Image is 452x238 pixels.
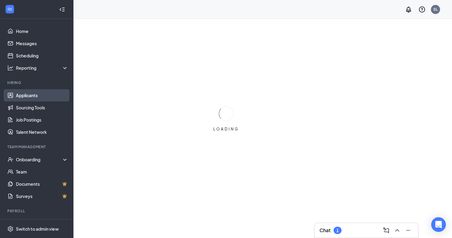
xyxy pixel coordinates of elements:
[433,7,438,12] div: SL
[211,126,241,132] div: LOADING
[405,227,412,234] svg: Minimize
[319,227,331,234] h3: Chat
[7,80,67,85] div: Hiring
[394,227,401,234] svg: ChevronUp
[403,225,413,235] button: Minimize
[16,156,63,163] div: Onboarding
[16,178,68,190] a: DocumentsCrown
[59,6,65,13] svg: Collapse
[7,6,13,12] svg: WorkstreamLogo
[7,65,13,71] svg: Analysis
[16,89,68,101] a: Applicants
[16,226,59,232] div: Switch to admin view
[336,228,339,233] div: 1
[16,126,68,138] a: Talent Network
[7,226,13,232] svg: Settings
[16,25,68,37] a: Home
[7,144,67,149] div: Team Management
[431,217,446,232] div: Open Intercom Messenger
[383,227,390,234] svg: ComposeMessage
[16,65,69,71] div: Reporting
[16,49,68,62] a: Scheduling
[16,166,68,178] a: Team
[381,225,391,235] button: ComposeMessage
[16,190,68,202] a: SurveysCrown
[16,218,68,230] a: PayrollCrown
[7,208,67,214] div: Payroll
[418,6,426,13] svg: QuestionInfo
[16,37,68,49] a: Messages
[405,6,412,13] svg: Notifications
[7,156,13,163] svg: UserCheck
[16,114,68,126] a: Job Postings
[392,225,402,235] button: ChevronUp
[16,101,68,114] a: Sourcing Tools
